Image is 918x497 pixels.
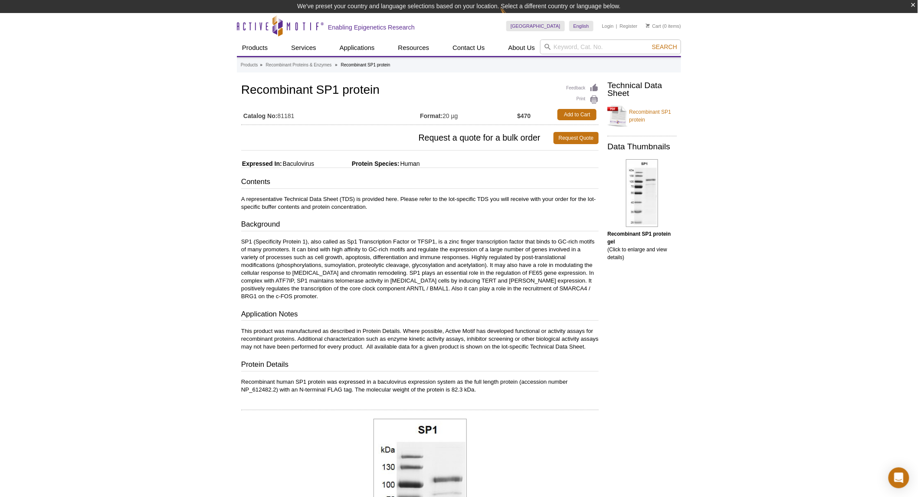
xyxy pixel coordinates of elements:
[241,61,258,69] a: Products
[241,238,599,300] p: SP1 (Specificity Protein 1), also called as Sp1 Transcription Factor or TFSP1, is a zinc finger t...
[646,23,650,28] img: Your Cart
[646,21,681,31] li: (0 items)
[241,195,599,211] p: A representative Technical Data Sheet (TDS) is provided here. Please refer to the lot-specific TD...
[888,467,909,488] div: Open Intercom Messenger
[286,39,321,56] a: Services
[517,112,531,120] strong: $470
[237,39,273,56] a: Products
[500,7,523,27] img: Change Here
[420,107,517,122] td: 20 µg
[282,160,314,167] span: Baculovirus
[341,63,390,67] li: Recombinant SP1 protein
[620,23,637,29] a: Register
[447,39,490,56] a: Contact Us
[241,83,599,98] h1: Recombinant SP1 protein
[607,82,677,97] h2: Technical Data Sheet
[607,230,677,261] p: (Click to enlarge and view details)
[626,159,658,227] img: Recombinant SP1 protein gel
[328,23,415,31] h2: Enabling Epigenetics Research
[241,132,554,144] span: Request a quote for a bulk order
[607,103,677,129] a: Recombinant SP1 protein
[241,327,599,351] p: This product was manufactured as described in Protein Details. Where possible, Active Motif has d...
[616,21,617,31] li: |
[567,83,599,93] a: Feedback
[607,231,671,245] b: Recombinant SP1 protein gel
[503,39,541,56] a: About Us
[567,95,599,105] a: Print
[540,39,681,54] input: Keyword, Cat. No.
[241,359,599,372] h3: Protein Details
[241,219,599,231] h3: Background
[646,23,661,29] a: Cart
[241,177,599,189] h3: Contents
[420,112,443,120] strong: Format:
[554,132,599,144] a: Request Quote
[557,109,597,120] a: Add to Cart
[400,160,420,167] span: Human
[335,63,338,67] li: »
[393,39,435,56] a: Resources
[602,23,614,29] a: Login
[241,378,599,394] p: Recombinant human SP1 protein was expressed in a baculovirus expression system as the full length...
[316,160,400,167] span: Protein Species:
[243,112,278,120] strong: Catalog No:
[649,43,680,51] button: Search
[241,309,599,321] h3: Application Notes
[652,43,677,50] span: Search
[266,61,332,69] a: Recombinant Proteins & Enzymes
[607,143,677,151] h2: Data Thumbnails
[241,160,282,167] span: Expressed In:
[334,39,380,56] a: Applications
[506,21,565,31] a: [GEOGRAPHIC_DATA]
[241,107,420,122] td: 81181
[569,21,593,31] a: English
[260,63,262,67] li: »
